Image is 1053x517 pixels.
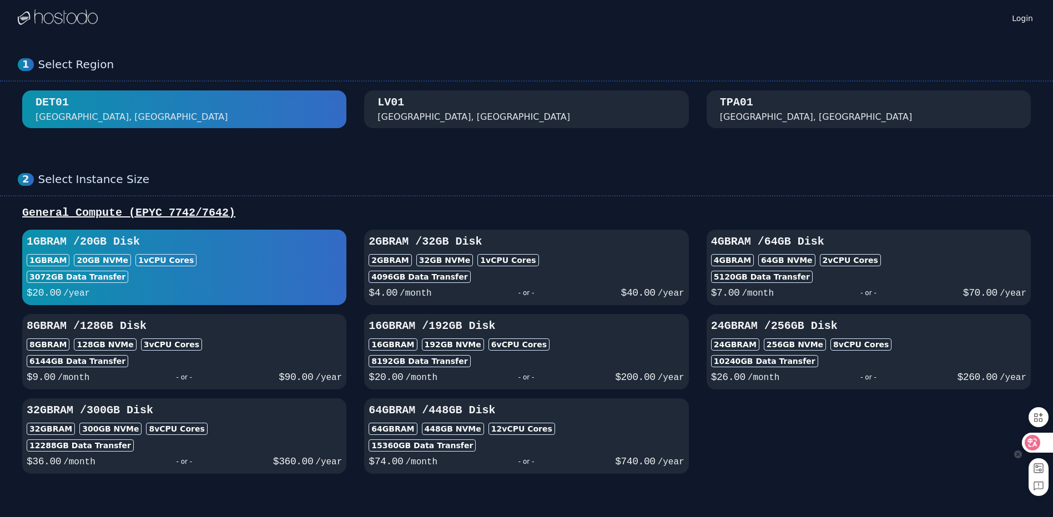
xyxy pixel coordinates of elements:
div: 32GB RAM [27,423,75,435]
span: $ 74.00 [369,456,403,467]
span: /year [658,457,684,467]
h3: 16GB RAM / 192 GB Disk [369,318,684,334]
button: LV01 [GEOGRAPHIC_DATA], [GEOGRAPHIC_DATA] [364,90,688,128]
span: /month [742,288,774,298]
div: Select Region [38,58,1035,72]
div: 12 vCPU Cores [488,423,555,435]
span: /month [63,457,95,467]
div: 4096 GB Data Transfer [369,271,470,283]
div: 2 [18,173,34,186]
span: /year [1000,373,1026,383]
div: 8 vCPU Cores [830,338,891,351]
div: 10240 GB Data Transfer [711,355,818,367]
div: - or - [432,285,621,301]
h3: 64GB RAM / 448 GB Disk [369,403,684,418]
div: LV01 [377,95,404,110]
button: 2GBRAM /32GB Disk2GBRAM32GB NVMe1vCPU Cores4096GB Data Transfer$4.00/month- or -$40.00/year [364,230,688,305]
div: 20 GB NVMe [74,254,131,266]
div: 8GB RAM [27,338,69,351]
span: $ 90.00 [279,372,313,383]
span: /month [58,373,90,383]
div: General Compute (EPYC 7742/7642) [18,205,1035,221]
h3: 1GB RAM / 20 GB Disk [27,234,342,250]
div: - or - [437,454,615,469]
div: TPA01 [720,95,753,110]
div: [GEOGRAPHIC_DATA], [GEOGRAPHIC_DATA] [36,110,228,124]
div: 448 GB NVMe [422,423,484,435]
span: $ 70.00 [963,287,997,298]
span: /year [63,288,90,298]
img: Logo [18,9,98,26]
span: /month [405,457,437,467]
div: - or - [89,369,279,385]
div: 3072 GB Data Transfer [27,271,128,283]
span: $ 40.00 [621,287,656,298]
button: 64GBRAM /448GB Disk64GBRAM448GB NVMe12vCPU Cores15360GB Data Transfer$74.00/month- or -$740.00/year [364,398,688,474]
div: Select Instance Size [38,173,1035,186]
span: /month [405,373,437,383]
span: $ 7.00 [711,287,740,298]
div: 1 [18,58,34,71]
span: $ 740.00 [615,456,655,467]
div: 1 vCPU Cores [477,254,538,266]
div: 192 GB NVMe [422,338,484,351]
button: 4GBRAM /64GB Disk4GBRAM64GB NVMe2vCPU Cores5120GB Data Transfer$7.00/month- or -$70.00/year [707,230,1031,305]
span: $ 20.00 [369,372,403,383]
span: /year [658,288,684,298]
button: TPA01 [GEOGRAPHIC_DATA], [GEOGRAPHIC_DATA] [707,90,1031,128]
div: 2 vCPU Cores [820,254,881,266]
span: $ 200.00 [615,372,655,383]
div: 64GB RAM [369,423,417,435]
div: 128 GB NVMe [74,338,136,351]
span: /year [658,373,684,383]
h3: 8GB RAM / 128 GB Disk [27,318,342,334]
a: Login [1010,11,1035,24]
span: /year [315,373,342,383]
h3: 24GB RAM / 256 GB Disk [711,318,1026,334]
div: 16GB RAM [369,338,417,351]
button: 16GBRAM /192GB Disk16GBRAM192GB NVMe6vCPU Cores8192GB Data Transfer$20.00/month- or -$200.00/year [364,314,688,389]
div: 3 vCPU Cores [141,338,202,351]
div: 8192 GB Data Transfer [369,355,470,367]
div: 6 vCPU Cores [488,338,550,351]
div: 15360 GB Data Transfer [369,439,476,452]
span: $ 26.00 [711,372,745,383]
div: 1GB RAM [27,254,69,266]
div: [GEOGRAPHIC_DATA], [GEOGRAPHIC_DATA] [377,110,570,124]
span: $ 20.00 [27,287,61,298]
div: 4GB RAM [711,254,754,266]
button: 24GBRAM /256GB Disk24GBRAM256GB NVMe8vCPU Cores10240GB Data Transfer$26.00/month- or -$260.00/year [707,314,1031,389]
h3: 2GB RAM / 32 GB Disk [369,234,684,250]
div: 24GB RAM [711,338,759,351]
div: - or - [95,454,273,469]
span: /month [400,288,432,298]
h3: 4GB RAM / 64 GB Disk [711,234,1026,250]
div: 8 vCPU Cores [146,423,207,435]
div: DET01 [36,95,69,110]
div: [GEOGRAPHIC_DATA], [GEOGRAPHIC_DATA] [720,110,913,124]
button: 1GBRAM /20GB Disk1GBRAM20GB NVMe1vCPU Cores3072GB Data Transfer$20.00/year [22,230,346,305]
div: 5120 GB Data Transfer [711,271,813,283]
div: - or - [779,369,957,385]
div: 64 GB NVMe [758,254,815,266]
div: 256 GB NVMe [764,338,826,351]
div: 300 GB NVMe [79,423,142,435]
span: $ 9.00 [27,372,56,383]
span: $ 4.00 [369,287,397,298]
span: /year [1000,288,1026,298]
button: 8GBRAM /128GB Disk8GBRAM128GB NVMe3vCPU Cores6144GB Data Transfer$9.00/month- or -$90.00/year [22,314,346,389]
div: - or - [774,285,963,301]
button: 32GBRAM /300GB Disk32GBRAM300GB NVMe8vCPU Cores12288GB Data Transfer$36.00/month- or -$360.00/year [22,398,346,474]
button: DET01 [GEOGRAPHIC_DATA], [GEOGRAPHIC_DATA] [22,90,346,128]
span: $ 36.00 [27,456,61,467]
h3: 32GB RAM / 300 GB Disk [27,403,342,418]
div: - or - [437,369,615,385]
div: 32 GB NVMe [416,254,473,266]
span: $ 360.00 [273,456,313,467]
div: 1 vCPU Cores [135,254,197,266]
span: /year [315,457,342,467]
div: 6144 GB Data Transfer [27,355,128,367]
div: 12288 GB Data Transfer [27,439,134,452]
div: 2GB RAM [369,254,411,266]
span: /month [748,373,780,383]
